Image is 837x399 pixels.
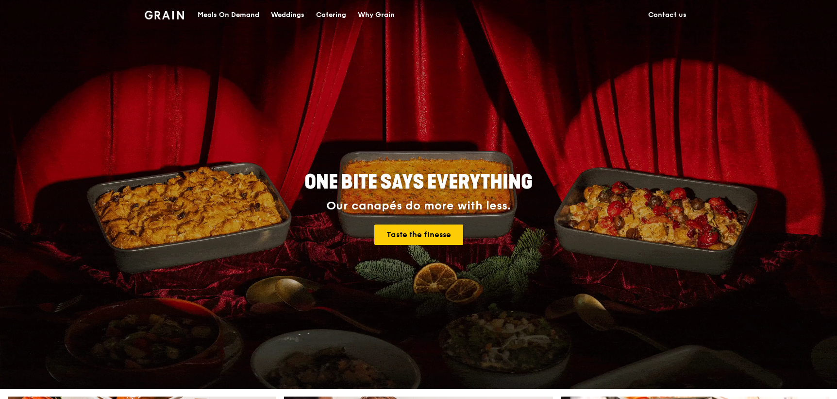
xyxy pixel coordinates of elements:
[265,0,310,30] a: Weddings
[244,199,593,213] div: Our canapés do more with less.
[316,0,346,30] div: Catering
[310,0,352,30] a: Catering
[358,0,395,30] div: Why Grain
[145,11,184,19] img: Grain
[642,0,692,30] a: Contact us
[374,225,463,245] a: Taste the finesse
[304,171,533,194] span: ONE BITE SAYS EVERYTHING
[271,0,304,30] div: Weddings
[352,0,401,30] a: Why Grain
[198,0,259,30] div: Meals On Demand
